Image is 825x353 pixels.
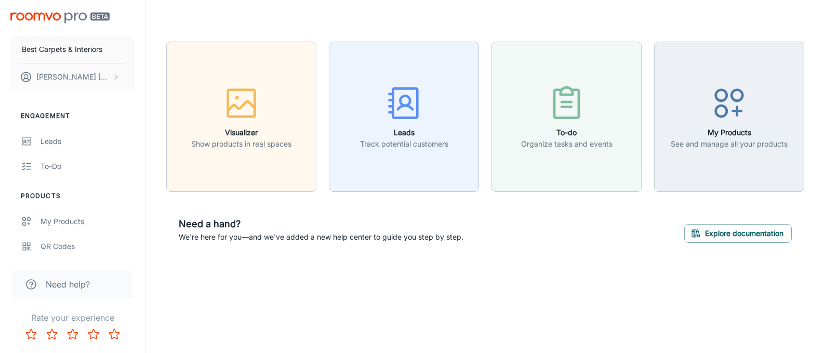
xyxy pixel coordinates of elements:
[191,138,291,150] p: Show products in real spaces
[166,42,316,192] button: VisualizerShow products in real spaces
[10,12,110,23] img: Roomvo PRO Beta
[654,111,804,121] a: My ProductsSee and manage all your products
[671,127,788,138] h6: My Products
[191,127,291,138] h6: Visualizer
[22,44,102,55] p: Best Carpets & Interiors
[179,231,463,243] p: We're here for you—and we've added a new help center to guide you step by step.
[46,278,90,291] span: Need help?
[491,111,642,121] a: To-doOrganize tasks and events
[41,216,135,227] div: My Products
[360,138,448,150] p: Track potential customers
[654,42,804,192] button: My ProductsSee and manage all your products
[41,161,135,172] div: To-do
[41,136,135,147] div: Leads
[329,42,479,192] button: LeadsTrack potential customers
[360,127,448,138] h6: Leads
[329,111,479,121] a: LeadsTrack potential customers
[491,42,642,192] button: To-doOrganize tasks and events
[36,71,110,83] p: [PERSON_NAME] [PERSON_NAME]
[10,63,135,90] button: [PERSON_NAME] [PERSON_NAME]
[671,138,788,150] p: See and manage all your products
[684,224,792,243] button: Explore documentation
[179,217,463,231] h6: Need a hand?
[521,138,613,150] p: Organize tasks and events
[684,227,792,238] a: Explore documentation
[521,127,613,138] h6: To-do
[41,241,135,252] div: QR Codes
[10,36,135,63] button: Best Carpets & Interiors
